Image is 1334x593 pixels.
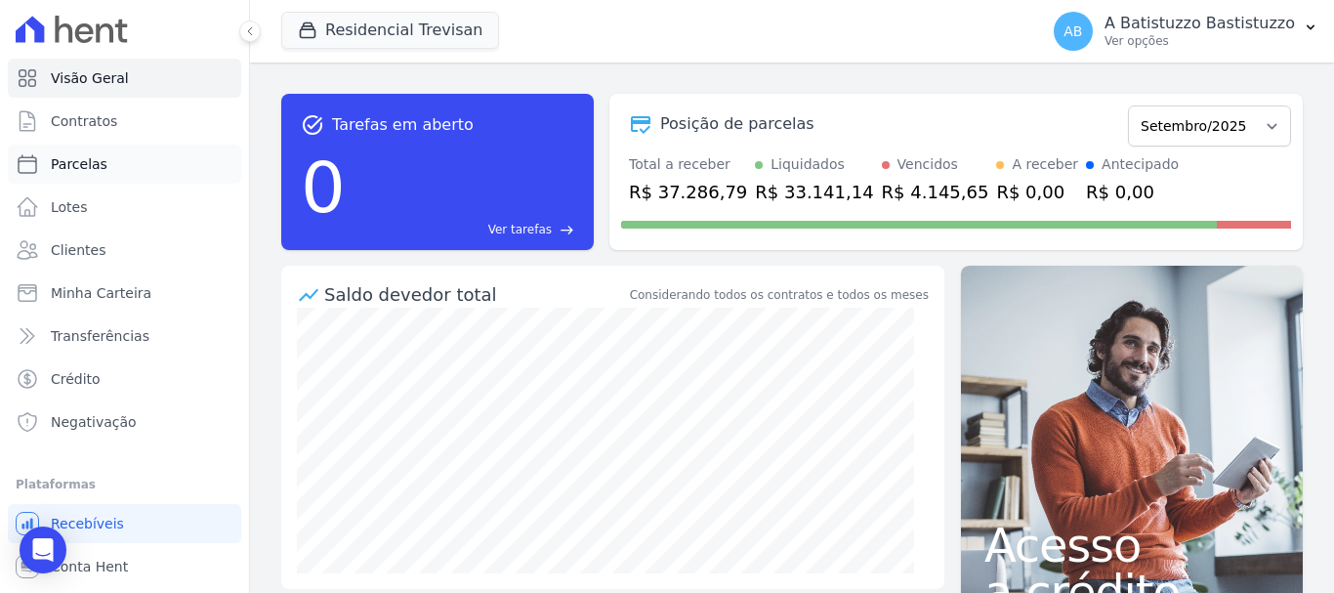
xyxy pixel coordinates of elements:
[1105,33,1295,49] p: Ver opções
[16,473,233,496] div: Plataformas
[660,112,814,136] div: Posição de parcelas
[629,154,747,175] div: Total a receber
[51,111,117,131] span: Contratos
[1105,14,1295,33] p: A Batistuzzo Bastistuzzo
[8,102,241,141] a: Contratos
[755,179,873,205] div: R$ 33.141,14
[51,369,101,389] span: Crédito
[630,286,929,304] div: Considerando todos os contratos e todos os meses
[488,221,552,238] span: Ver tarefas
[984,522,1279,569] span: Acesso
[20,527,66,573] div: Open Intercom Messenger
[897,154,958,175] div: Vencidos
[8,274,241,313] a: Minha Carteira
[8,360,241,399] a: Crédito
[771,154,845,175] div: Liquidados
[332,113,474,137] span: Tarefas em aberto
[51,326,149,346] span: Transferências
[51,154,107,174] span: Parcelas
[51,283,151,303] span: Minha Carteira
[8,59,241,98] a: Visão Geral
[51,514,124,533] span: Recebíveis
[882,179,989,205] div: R$ 4.145,65
[8,504,241,543] a: Recebíveis
[8,145,241,184] a: Parcelas
[51,240,105,260] span: Clientes
[8,231,241,270] a: Clientes
[560,223,574,237] span: east
[1063,24,1082,38] span: AB
[281,12,499,49] button: Residencial Trevisan
[8,188,241,227] a: Lotes
[1086,179,1179,205] div: R$ 0,00
[301,137,346,238] div: 0
[8,317,241,356] a: Transferências
[1012,154,1078,175] div: A receber
[354,221,574,238] a: Ver tarefas east
[8,402,241,442] a: Negativação
[629,179,747,205] div: R$ 37.286,79
[51,557,128,576] span: Conta Hent
[324,281,626,308] div: Saldo devedor total
[1038,4,1334,59] button: AB A Batistuzzo Bastistuzzo Ver opções
[51,68,129,88] span: Visão Geral
[1102,154,1179,175] div: Antecipado
[996,179,1078,205] div: R$ 0,00
[51,197,88,217] span: Lotes
[8,547,241,586] a: Conta Hent
[51,412,137,432] span: Negativação
[301,113,324,137] span: task_alt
